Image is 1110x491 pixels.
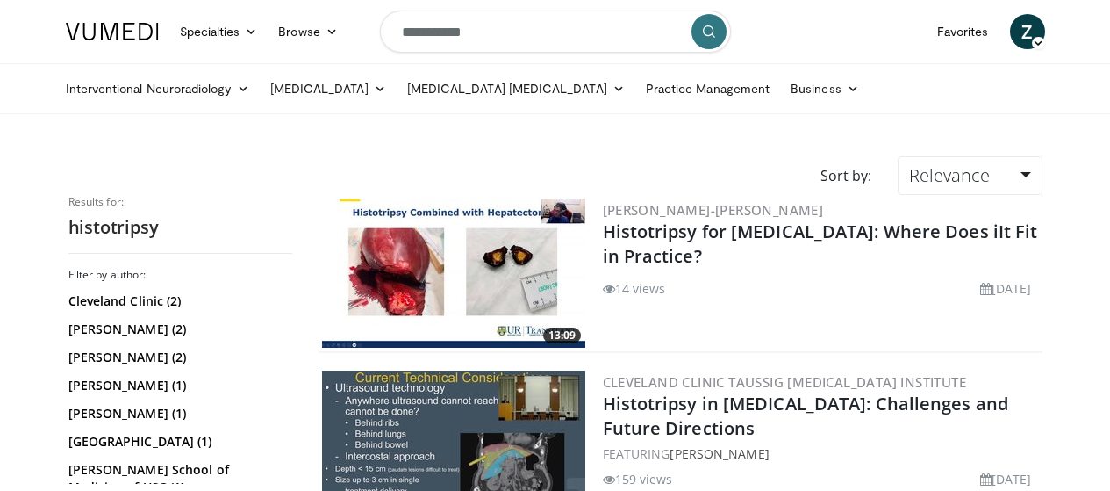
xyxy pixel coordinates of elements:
[1010,14,1045,49] a: Z
[66,23,159,40] img: VuMedi Logo
[780,71,870,106] a: Business
[68,377,288,394] a: [PERSON_NAME] (1)
[322,199,585,348] a: 13:09
[543,328,581,343] span: 13:09
[603,220,1038,268] a: Histotripsy for [MEDICAL_DATA]: Where Does iIt Fit in Practice?
[68,292,288,310] a: Cleveland Clinic (2)
[68,405,288,422] a: [PERSON_NAME] (1)
[603,279,666,298] li: 14 views
[603,201,824,219] a: [PERSON_NAME]-[PERSON_NAME]
[380,11,731,53] input: Search topics, interventions
[603,392,1009,440] a: Histotripsy in [MEDICAL_DATA]: Challenges and Future Directions
[55,71,260,106] a: Interventional Neuroradiology
[68,349,288,366] a: [PERSON_NAME] (2)
[260,71,397,106] a: [MEDICAL_DATA]
[635,71,780,106] a: Practice Management
[603,470,673,488] li: 159 views
[980,279,1032,298] li: [DATE]
[68,321,288,338] a: [PERSON_NAME] (2)
[670,445,769,462] a: [PERSON_NAME]
[980,470,1032,488] li: [DATE]
[268,14,348,49] a: Browse
[322,199,585,348] img: 73e9e5bd-fd61-4e7f-9a0e-5f2a4798c056.300x170_q85_crop-smart_upscale.jpg
[397,71,635,106] a: [MEDICAL_DATA] [MEDICAL_DATA]
[169,14,269,49] a: Specialties
[909,163,990,187] span: Relevance
[807,156,884,195] div: Sort by:
[68,195,292,209] p: Results for:
[68,216,292,239] h2: histotripsy
[603,444,1039,463] div: FEATURING
[603,373,967,391] a: Cleveland Clinic Taussig [MEDICAL_DATA] Institute
[68,433,288,451] a: [GEOGRAPHIC_DATA] (1)
[927,14,999,49] a: Favorites
[898,156,1042,195] a: Relevance
[68,268,292,282] h3: Filter by author:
